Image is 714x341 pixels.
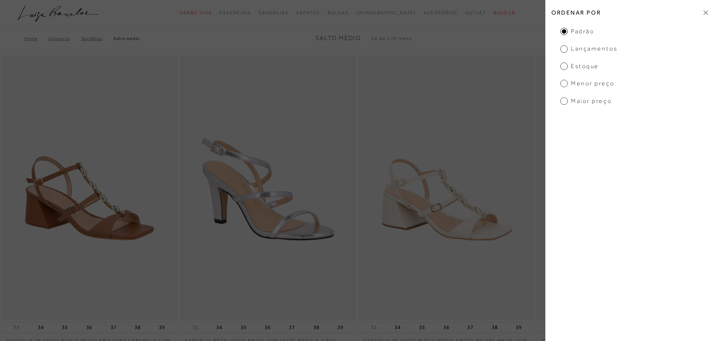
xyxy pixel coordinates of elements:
[238,322,249,333] button: 35
[560,62,599,70] span: Estoque
[513,322,524,333] button: 39
[328,10,349,15] span: Bolsas
[2,57,177,319] img: SANDÁLIA DE SALTO BLOCO MÉDIO EM COURO CARAMELO COM TIRAS E ESFERAS METÁLICAS
[359,57,534,319] img: SANDÁLIA DE SALTO BLOCO MÉDIO EM COURO OFF WHITE COM TIRAS E ESFERAS METÁLICAS
[359,57,534,319] a: SANDÁLIA DE SALTO BLOCO MÉDIO EM COURO OFF WHITE COM TIRAS E ESFERAS METÁLICAS SANDÁLIA DE SALTO ...
[560,45,617,53] span: Lançamentos
[489,322,500,333] button: 38
[132,322,143,333] button: 38
[220,6,251,20] a: categoryNavScreenReaderText
[545,4,714,21] h2: Ordenar por
[190,324,201,331] button: 33
[335,322,346,333] button: 39
[180,57,355,319] a: SANDÁLIA METALIZADA PRATA COM SALTO MÉDIO E TIRAS FINAS SANDÁLIA METALIZADA PRATA COM SALTO MÉDIO...
[11,324,22,331] button: 33
[262,322,273,333] button: 36
[311,322,322,333] button: 38
[560,79,614,88] span: Menor preço
[465,6,486,20] a: categoryNavScreenReaderText
[287,322,297,333] button: 37
[537,57,712,319] a: SANDÁLIA EM METALIZADO DOURADO COM SALTO MÉDIO E TIRAS TRANÇADAS TRICOLOR SANDÁLIA EM METALIZADO ...
[157,322,167,333] button: 39
[60,322,70,333] button: 35
[214,322,225,333] button: 34
[424,10,458,15] span: Acessórios
[368,324,379,331] button: 33
[560,97,612,105] span: Maior preço
[356,10,416,15] span: [DEMOGRAPHIC_DATA]
[560,27,594,36] span: Padrão
[417,322,427,333] button: 35
[2,57,177,319] a: SANDÁLIA DE SALTO BLOCO MÉDIO EM COURO CARAMELO COM TIRAS E ESFERAS METÁLICAS SANDÁLIA DE SALTO B...
[441,322,452,333] button: 36
[180,10,212,15] span: Verão Viva
[356,6,416,20] a: noSubCategoriesText
[465,322,476,333] button: 37
[296,10,320,15] span: Sapatos
[24,36,48,41] a: Home
[424,6,458,20] a: categoryNavScreenReaderText
[371,36,412,41] span: 24 de 170 itens
[392,322,403,333] button: 34
[220,10,251,15] span: Essenciais
[494,6,515,20] a: BLOG LB
[465,10,486,15] span: Outlet
[108,322,119,333] button: 37
[180,6,212,20] a: categoryNavScreenReaderText
[84,322,94,333] button: 36
[328,6,349,20] a: categoryNavScreenReaderText
[316,35,361,42] span: Salto Médio
[296,6,320,20] a: categoryNavScreenReaderText
[537,57,712,319] img: SANDÁLIA EM METALIZADO DOURADO COM SALTO MÉDIO E TIRAS TRANÇADAS TRICOLOR
[36,322,46,333] button: 34
[48,36,81,41] a: Categoria
[259,6,289,20] a: categoryNavScreenReaderText
[259,10,289,15] span: Sandálias
[81,36,114,41] a: SANDÁLIAS
[114,36,140,41] a: Salto Médio
[494,10,515,15] span: BLOG LB
[180,57,355,319] img: SANDÁLIA METALIZADA PRATA COM SALTO MÉDIO E TIRAS FINAS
